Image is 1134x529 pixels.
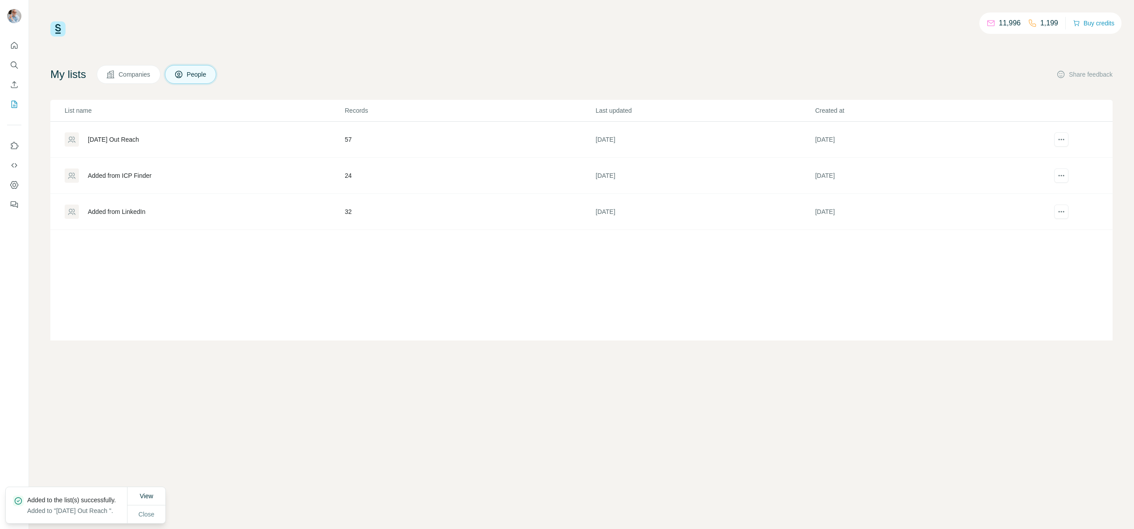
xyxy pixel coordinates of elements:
span: Companies [119,70,151,79]
p: List name [65,106,344,115]
div: Added from ICP Finder [88,171,152,180]
img: Surfe Logo [50,21,66,37]
p: Added to "[DATE] Out Reach ". [27,506,123,515]
span: Close [139,510,155,519]
button: actions [1054,205,1068,219]
button: Feedback [7,197,21,213]
button: Enrich CSV [7,77,21,93]
td: [DATE] [815,158,1034,194]
p: Created at [815,106,1034,115]
button: Share feedback [1056,70,1113,79]
td: [DATE] [595,158,814,194]
td: 57 [345,122,596,158]
button: Use Surfe on LinkedIn [7,138,21,154]
button: Buy credits [1073,17,1114,29]
div: Added from LinkedIn [88,207,145,216]
button: Dashboard [7,177,21,193]
button: Use Surfe API [7,157,21,173]
img: Avatar [7,9,21,23]
td: [DATE] [595,122,814,158]
button: actions [1054,132,1068,147]
td: [DATE] [595,194,814,230]
button: Search [7,57,21,73]
td: [DATE] [815,122,1034,158]
td: 32 [345,194,596,230]
button: My lists [7,96,21,112]
td: [DATE] [815,194,1034,230]
h4: My lists [50,67,86,82]
p: 11,996 [999,18,1021,29]
span: View [140,492,153,500]
button: Quick start [7,37,21,53]
button: actions [1054,168,1068,183]
p: Last updated [596,106,814,115]
button: Close [132,506,161,522]
div: [DATE] Out Reach [88,135,139,144]
td: 24 [345,158,596,194]
p: Added to the list(s) successfully. [27,496,123,504]
button: View [133,488,159,504]
p: 1,199 [1040,18,1058,29]
span: People [187,70,207,79]
p: Records [345,106,595,115]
